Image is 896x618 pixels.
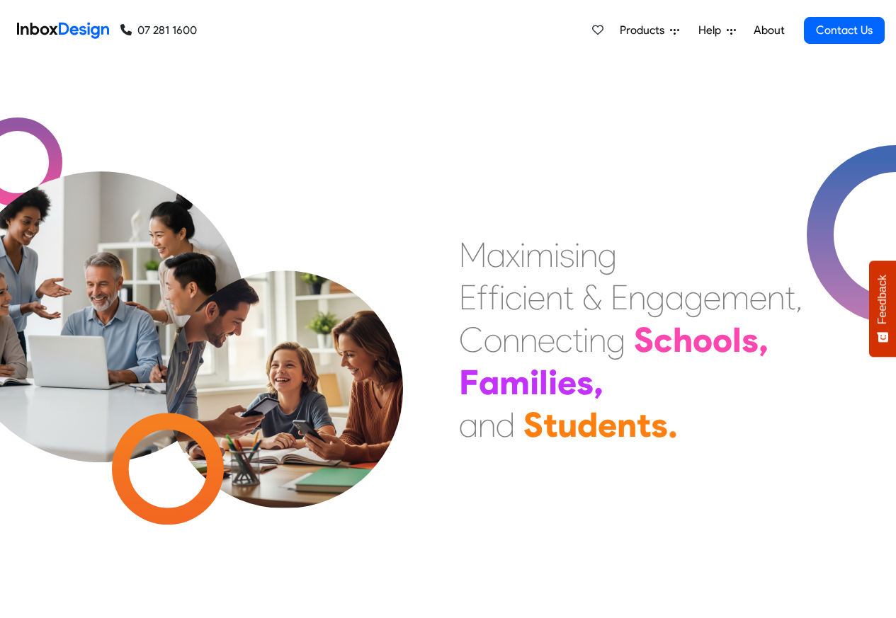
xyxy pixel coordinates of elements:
div: h [673,319,693,361]
div: E [459,276,477,319]
div: s [577,361,594,404]
div: n [545,276,563,319]
div: n [478,404,496,446]
div: e [528,276,545,319]
div: o [693,319,713,361]
div: l [732,319,742,361]
div: i [499,276,505,319]
div: t [785,276,795,319]
div: s [651,404,668,446]
div: C [459,319,484,361]
div: d [577,404,598,446]
div: c [505,276,522,319]
div: i [583,319,589,361]
span: Feedback [876,275,889,324]
div: c [654,319,673,361]
div: n [520,319,538,361]
span: Help [698,22,727,39]
div: t [563,276,574,319]
div: n [502,319,520,361]
div: F [459,361,479,404]
div: s [742,319,759,361]
div: t [543,404,557,446]
div: E [611,276,628,319]
div: n [589,319,606,361]
div: s [560,234,574,276]
div: f [477,276,488,319]
div: m [499,361,530,404]
div: a [479,361,499,404]
div: m [526,234,554,276]
div: c [555,319,572,361]
div: i [548,361,557,404]
div: i [574,234,580,276]
div: f [488,276,499,319]
div: a [459,404,478,446]
div: e [749,276,767,319]
div: n [767,276,785,319]
div: l [539,361,548,404]
div: , [594,361,603,404]
div: g [684,276,703,319]
div: t [572,319,583,361]
div: i [522,276,528,319]
div: m [721,276,749,319]
div: g [606,319,625,361]
a: 07 281 1600 [120,22,197,39]
div: M [459,234,487,276]
div: Maximising Efficient & Engagement, Connecting Schools, Families, and Students. [459,234,803,446]
a: Help [693,16,742,45]
div: , [795,276,803,319]
div: S [523,404,543,446]
div: u [557,404,577,446]
div: x [506,234,520,276]
div: e [598,404,617,446]
div: e [538,319,555,361]
a: Products [614,16,685,45]
div: o [484,319,502,361]
span: Products [620,22,670,39]
div: i [530,361,539,404]
div: g [598,234,617,276]
div: e [703,276,721,319]
a: About [749,16,788,45]
div: i [554,234,560,276]
div: n [628,276,646,319]
div: d [496,404,515,446]
img: parents_with_child.png [136,212,433,508]
div: . [668,404,678,447]
div: t [637,404,651,446]
div: & [582,276,602,319]
div: a [665,276,684,319]
div: , [759,319,769,361]
div: n [580,234,598,276]
div: g [646,276,665,319]
div: o [713,319,732,361]
div: i [520,234,526,276]
div: S [634,319,654,361]
a: Contact Us [804,17,885,44]
div: a [487,234,506,276]
div: n [617,404,637,446]
div: e [557,361,577,404]
button: Feedback - Show survey [869,261,896,357]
